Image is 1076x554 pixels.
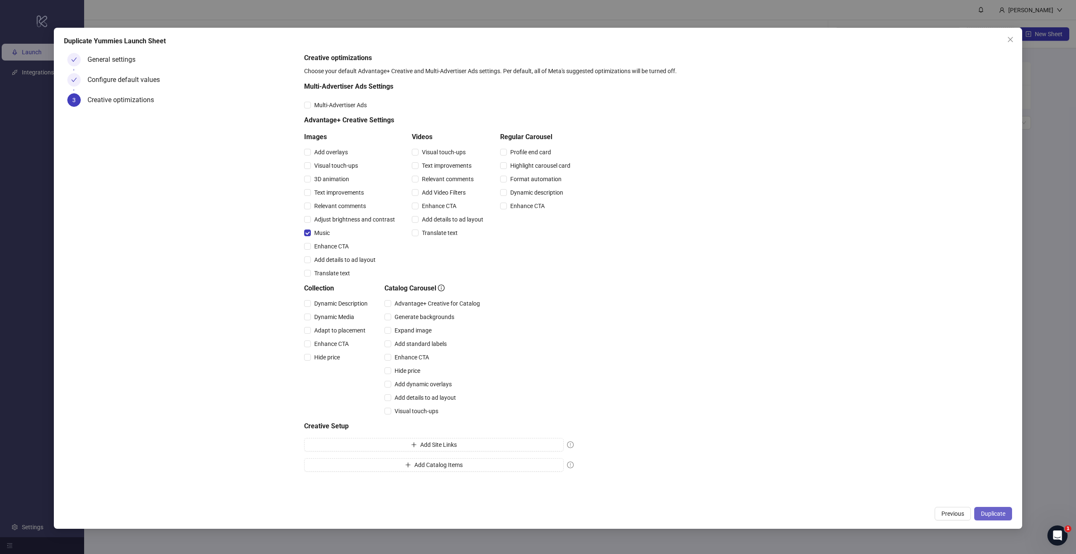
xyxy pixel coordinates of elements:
[384,283,483,293] h5: Catalog Carousel
[304,438,564,451] button: Add Site Links
[981,510,1005,517] span: Duplicate
[405,462,411,468] span: plus
[311,100,370,110] span: Multi-Advertiser Ads
[71,57,77,63] span: check
[507,148,554,157] span: Profile end card
[567,462,574,468] span: exclamation-circle
[391,366,424,375] span: Hide price
[87,93,161,107] div: Creative optimizations
[304,115,574,125] h5: Advantage+ Creative Settings
[391,339,450,348] span: Add standard labels
[500,132,574,142] h5: Regular Carousel
[311,242,352,251] span: Enhance CTA
[974,507,1012,520] button: Duplicate
[419,148,469,157] span: Visual touch-ups
[87,53,142,66] div: General settings
[419,215,487,224] span: Add details to ad layout
[391,353,432,362] span: Enhance CTA
[304,421,574,431] h5: Creative Setup
[311,215,398,224] span: Adjust brightness and contrast
[507,201,548,211] span: Enhance CTA
[304,66,1009,76] div: Choose your default Advantage+ Creative and Multi-Advertiser Ads settings. Per default, all of Me...
[311,228,333,237] span: Music
[311,269,353,278] span: Translate text
[412,132,487,142] h5: Videos
[311,299,371,308] span: Dynamic Description
[71,77,77,83] span: check
[567,441,574,448] span: exclamation-circle
[507,174,565,184] span: Format automation
[419,188,469,197] span: Add Video Filters
[419,174,477,184] span: Relevant comments
[391,406,442,416] span: Visual touch-ups
[391,299,483,308] span: Advantage+ Creative for Catalog
[411,442,417,448] span: plus
[64,36,1012,46] div: Duplicate Yummies Launch Sheet
[941,510,964,517] span: Previous
[311,201,369,211] span: Relevant comments
[311,255,379,264] span: Add details to ad layout
[72,97,76,103] span: 3
[311,326,369,335] span: Adapt to placement
[304,82,574,92] h5: Multi-Advertiser Ads Settings
[419,201,460,211] span: Enhance CTA
[304,283,371,293] h5: Collection
[311,161,361,170] span: Visual touch-ups
[391,312,458,322] span: Generate backgrounds
[311,148,351,157] span: Add overlays
[507,188,567,197] span: Dynamic description
[391,380,455,389] span: Add dynamic overlays
[414,462,463,468] span: Add Catalog Items
[391,393,459,402] span: Add details to ad layout
[1047,525,1068,546] iframe: Intercom live chat
[311,312,358,322] span: Dynamic Media
[311,353,343,362] span: Hide price
[1007,36,1014,43] span: close
[935,507,971,520] button: Previous
[420,441,457,448] span: Add Site Links
[507,161,574,170] span: Highlight carousel card
[419,161,475,170] span: Text improvements
[311,339,352,348] span: Enhance CTA
[1004,33,1017,46] button: Close
[311,188,367,197] span: Text improvements
[311,174,352,184] span: 3D animation
[304,53,1009,63] h5: Creative optimizations
[419,228,461,237] span: Translate text
[304,458,564,472] button: Add Catalog Items
[1065,525,1071,532] span: 1
[438,285,445,291] span: info-circle
[391,326,435,335] span: Expand image
[304,132,398,142] h5: Images
[87,73,167,87] div: Configure default values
